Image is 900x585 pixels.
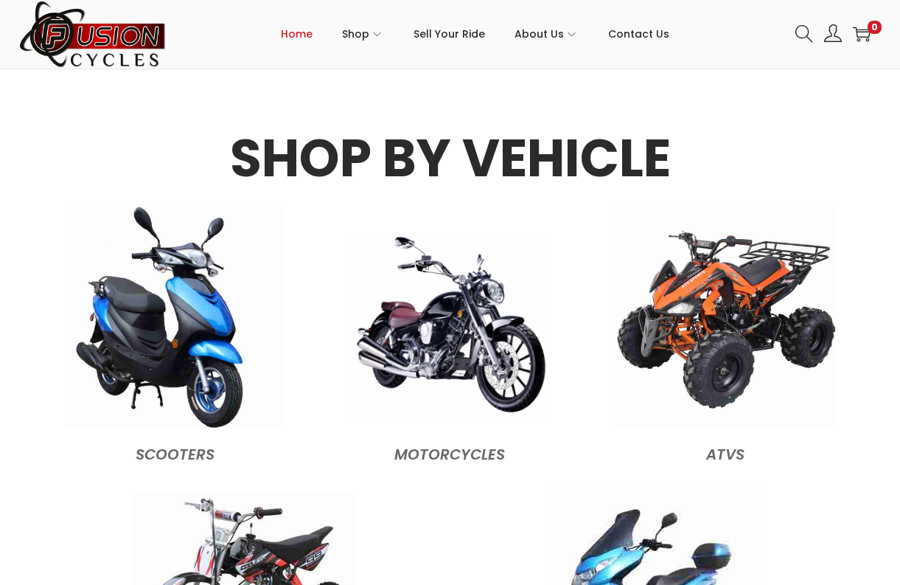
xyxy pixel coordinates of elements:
nav: Primary navigation [167,1,784,67]
span: Sell Your Ride [414,15,485,52]
figcaption: ATVs [595,435,855,466]
span: Shop [342,15,369,52]
a: About Us [514,1,579,67]
a: Sell Your Ride [414,1,485,67]
a: 0 [853,25,871,43]
figcaption: MOTORCYCLES [320,435,580,466]
span: Contact Us [608,15,669,52]
span: Home [281,15,313,52]
a: Shop [342,1,384,67]
span: About Us [514,15,564,52]
h3: Shop By Vehicle [38,133,863,184]
a: Contact Us [608,1,669,67]
a: Home [281,1,313,67]
figcaption: Scooters [45,435,305,466]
